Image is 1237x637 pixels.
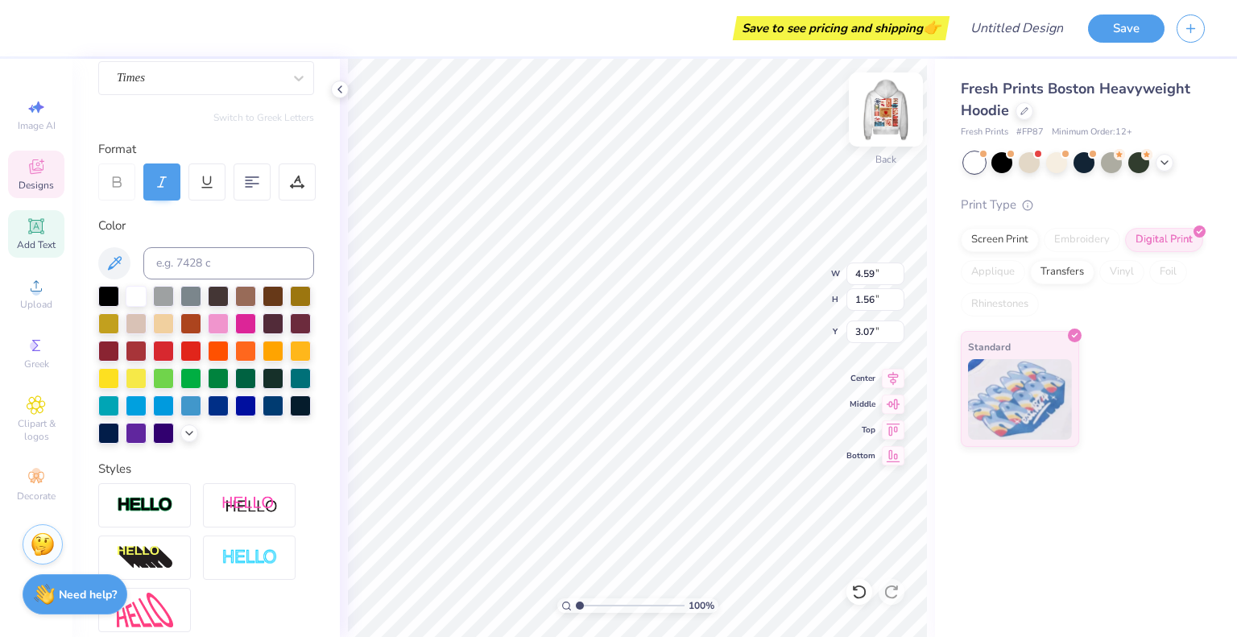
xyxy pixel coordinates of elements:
[961,260,1025,284] div: Applique
[117,593,173,627] img: Free Distort
[98,217,314,235] div: Color
[1030,260,1094,284] div: Transfers
[737,16,945,40] div: Save to see pricing and shipping
[24,358,49,370] span: Greek
[923,18,941,37] span: 👉
[968,338,1011,355] span: Standard
[961,126,1008,139] span: Fresh Prints
[846,450,875,461] span: Bottom
[846,424,875,436] span: Top
[213,111,314,124] button: Switch to Greek Letters
[221,495,278,515] img: Shadow
[846,399,875,410] span: Middle
[59,587,117,602] strong: Need help?
[19,179,54,192] span: Designs
[98,460,314,478] div: Styles
[846,373,875,384] span: Center
[961,228,1039,252] div: Screen Print
[854,77,918,142] img: Back
[1052,126,1132,139] span: Minimum Order: 12 +
[143,247,314,279] input: e.g. 7428 c
[1149,260,1187,284] div: Foil
[117,545,173,571] img: 3d Illusion
[961,196,1205,214] div: Print Type
[221,548,278,567] img: Negative Space
[1099,260,1144,284] div: Vinyl
[17,238,56,251] span: Add Text
[1088,14,1165,43] button: Save
[961,292,1039,316] div: Rhinestones
[8,417,64,443] span: Clipart & logos
[98,140,316,159] div: Format
[958,12,1076,44] input: Untitled Design
[1125,228,1203,252] div: Digital Print
[1044,228,1120,252] div: Embroidery
[20,298,52,311] span: Upload
[17,490,56,503] span: Decorate
[961,79,1190,120] span: Fresh Prints Boston Heavyweight Hoodie
[875,152,896,167] div: Back
[117,496,173,515] img: Stroke
[1016,126,1044,139] span: # FP87
[968,359,1072,440] img: Standard
[689,598,714,613] span: 100 %
[18,119,56,132] span: Image AI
